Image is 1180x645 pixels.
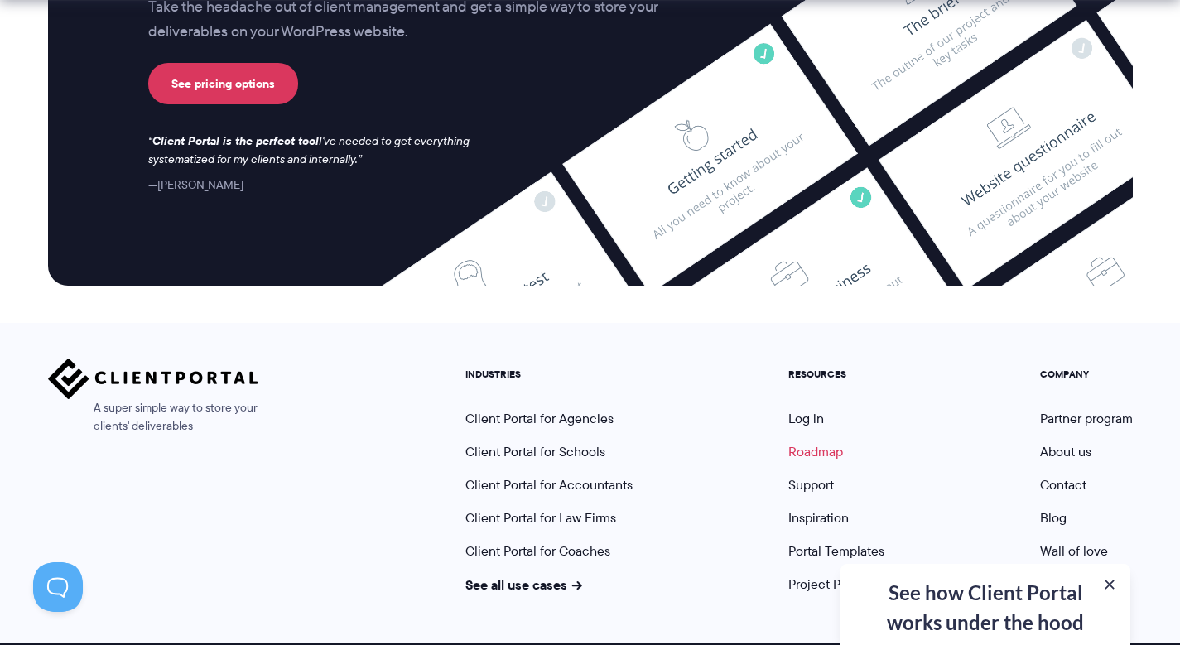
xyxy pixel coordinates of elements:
p: I've needed to get everything systematized for my clients and internally. [148,132,486,169]
h5: COMPANY [1040,368,1133,380]
a: Client Portal for Coaches [465,542,610,561]
span: A super simple way to store your clients' deliverables [48,399,258,436]
a: Client Portal for Accountants [465,475,633,494]
a: Support [788,475,834,494]
h5: RESOURCES [788,368,884,380]
a: Portal Templates [788,542,884,561]
a: Project Pack [788,575,878,594]
cite: [PERSON_NAME] [148,176,243,193]
a: Client Portal for Schools [465,442,605,461]
a: Log in [788,409,824,428]
a: Wall of love [1040,542,1108,561]
a: Contact [1040,475,1086,494]
a: Inspiration [788,508,849,527]
a: Partner program [1040,409,1133,428]
iframe: Toggle Customer Support [33,562,83,612]
strong: Client Portal is the perfect tool [152,132,319,150]
a: Client Portal for Agencies [465,409,614,428]
a: Client Portal for Law Firms [465,508,616,527]
a: See pricing options [148,63,298,104]
a: Blog [1040,508,1067,527]
a: Roadmap [788,442,843,461]
h5: INDUSTRIES [465,368,633,380]
a: About us [1040,442,1091,461]
a: See all use cases [465,575,583,594]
